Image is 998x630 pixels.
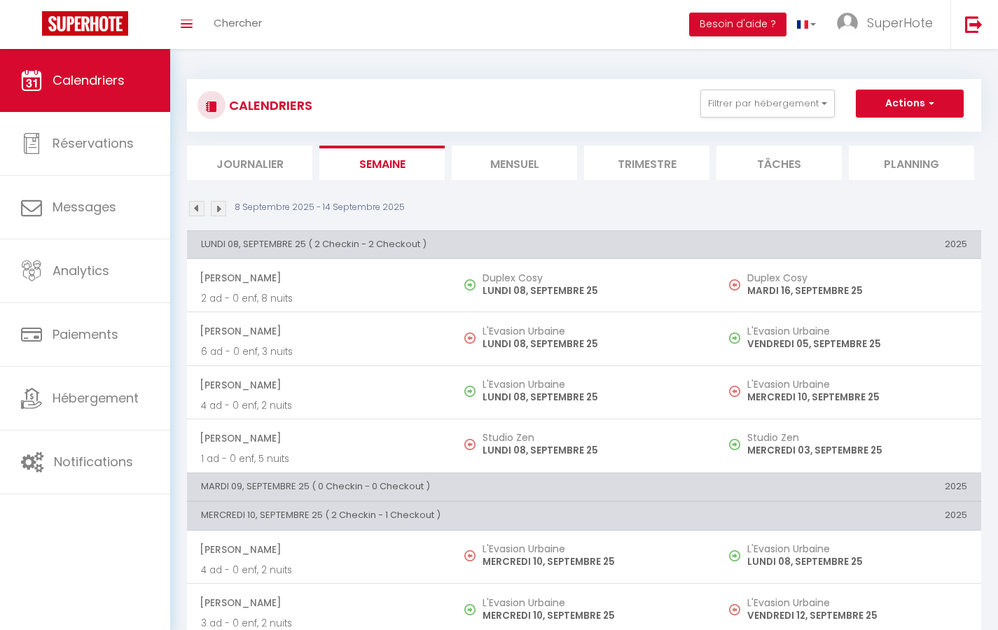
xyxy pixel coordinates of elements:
span: [PERSON_NAME] [200,318,438,344]
th: LUNDI 08, SEPTEMBRE 25 ( 2 Checkin - 2 Checkout ) [187,230,716,258]
span: [PERSON_NAME] [200,425,438,451]
h5: L'Evasion Urbaine [483,543,702,554]
h5: L'Evasion Urbaine [483,325,702,337]
h5: Studio Zen [747,432,967,443]
p: 4 ad - 0 enf, 2 nuits [201,563,438,577]
p: MERCREDI 10, SEPTEMBRE 25 [747,390,967,405]
span: [PERSON_NAME] [200,265,438,291]
h5: L'Evasion Urbaine [747,597,967,608]
h5: L'Evasion Urbaine [747,325,967,337]
img: Super Booking [42,11,128,36]
p: VENDREDI 05, SEPTEMBRE 25 [747,337,967,351]
li: Tâches [716,146,842,180]
img: NO IMAGE [464,439,476,450]
h5: Duplex Cosy [483,272,702,283]
h5: Studio Zen [483,432,702,443]
button: Actions [856,90,964,118]
p: LUNDI 08, SEPTEMBRE 25 [747,554,967,569]
h3: CALENDRIERS [226,90,312,121]
p: MERCREDI 03, SEPTEMBRE 25 [747,443,967,458]
h5: Duplex Cosy [747,272,967,283]
p: MERCREDI 10, SEPTEMBRE 25 [483,554,702,569]
span: SuperHote [867,14,933,31]
span: Notifications [54,453,133,470]
img: NO IMAGE [729,550,740,561]
h5: L'Evasion Urbaine [483,597,702,608]
span: [PERSON_NAME] [200,589,438,616]
h5: L'Evasion Urbaine [747,379,967,390]
p: 2 ad - 0 enf, 8 nuits [201,291,438,306]
li: Planning [849,146,974,180]
p: LUNDI 08, SEPTEMBRE 25 [483,283,702,298]
th: 2025 [716,230,981,258]
span: Hébergement [53,389,139,407]
button: Ouvrir le widget de chat LiveChat [11,6,53,48]
img: NO IMAGE [464,550,476,561]
th: MARDI 09, SEPTEMBRE 25 ( 0 Checkin - 0 Checkout ) [187,472,716,500]
img: logout [965,15,983,33]
span: Paiements [53,325,118,343]
th: 2025 [716,502,981,530]
li: Journalier [187,146,312,180]
span: [PERSON_NAME] [200,372,438,398]
p: VENDREDI 12, SEPTEMBRE 25 [747,608,967,623]
p: MERCREDI 10, SEPTEMBRE 25 [483,608,702,623]
span: Chercher [214,15,262,30]
th: 2025 [716,472,981,500]
h5: L'Evasion Urbaine [747,543,967,554]
span: Réservations [53,134,134,152]
span: [PERSON_NAME] [200,536,438,563]
span: Calendriers [53,71,125,89]
img: NO IMAGE [729,439,740,450]
li: Mensuel [452,146,577,180]
p: 6 ad - 0 enf, 3 nuits [201,344,438,359]
h5: L'Evasion Urbaine [483,379,702,390]
p: LUNDI 08, SEPTEMBRE 25 [483,390,702,405]
th: MERCREDI 10, SEPTEMBRE 25 ( 2 Checkin - 1 Checkout ) [187,502,716,530]
img: NO IMAGE [464,332,476,344]
p: LUNDI 08, SEPTEMBRE 25 [483,443,702,458]
img: NO IMAGE [729,332,740,344]
li: Trimestre [584,146,709,180]
img: NO IMAGE [729,279,740,290]
p: 1 ad - 0 enf, 5 nuits [201,451,438,466]
img: NO IMAGE [729,604,740,615]
p: MARDI 16, SEPTEMBRE 25 [747,283,967,298]
img: NO IMAGE [729,386,740,397]
p: 8 Septembre 2025 - 14 Septembre 2025 [235,201,405,214]
span: Messages [53,198,116,216]
button: Besoin d'aide ? [689,13,786,36]
button: Filtrer par hébergement [700,90,835,118]
p: LUNDI 08, SEPTEMBRE 25 [483,337,702,351]
li: Semaine [319,146,445,180]
img: ... [837,13,858,34]
span: Analytics [53,262,109,279]
p: 4 ad - 0 enf, 2 nuits [201,398,438,413]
